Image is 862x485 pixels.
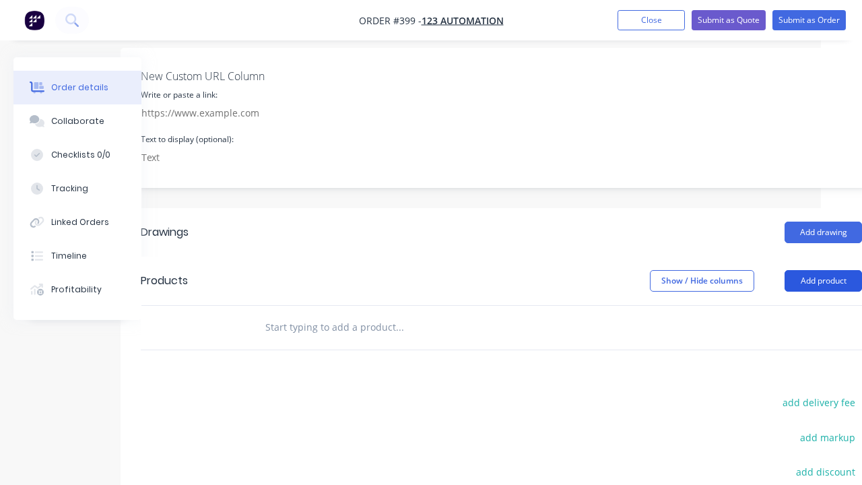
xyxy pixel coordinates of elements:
[785,222,862,243] button: Add drawing
[775,393,862,412] button: add delivery fee
[51,250,87,262] div: Timeline
[359,14,422,27] span: Order #399 -
[51,82,108,94] div: Order details
[51,149,110,161] div: Checklists 0/0
[134,148,294,168] input: Text
[785,270,862,292] button: Add product
[51,284,102,296] div: Profitability
[793,428,862,446] button: add markup
[51,216,109,228] div: Linked Orders
[141,68,309,84] label: New Custom URL Column
[51,115,104,127] div: Collaborate
[650,270,754,292] button: Show / Hide columns
[13,172,141,205] button: Tracking
[618,10,685,30] button: Close
[692,10,766,30] button: Submit as Quote
[141,133,234,145] label: Text to display (optional):
[13,205,141,239] button: Linked Orders
[51,183,88,195] div: Tracking
[13,104,141,138] button: Collaborate
[422,14,504,27] a: 123 Automation
[13,71,141,104] button: Order details
[789,463,862,481] button: add discount
[13,239,141,273] button: Timeline
[134,103,294,123] input: https://www.example.com
[141,224,189,240] div: Drawings
[772,10,846,30] button: Submit as Order
[24,10,44,30] img: Factory
[13,273,141,306] button: Profitability
[141,273,188,289] div: Products
[265,314,534,341] input: Start typing to add a product...
[13,138,141,172] button: Checklists 0/0
[141,89,218,101] label: Write or paste a link:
